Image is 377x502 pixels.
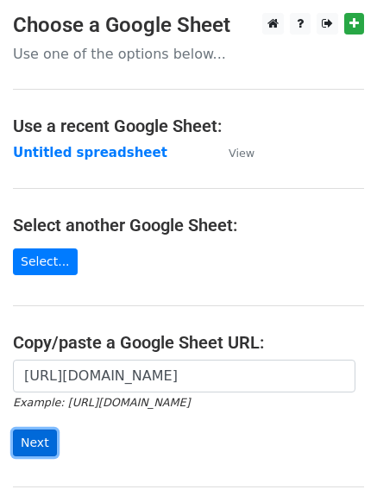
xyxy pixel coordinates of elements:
input: Paste your Google Sheet URL here [13,360,355,392]
h4: Use a recent Google Sheet: [13,116,364,136]
a: Select... [13,248,78,275]
h3: Choose a Google Sheet [13,13,364,38]
a: View [211,145,254,160]
p: Use one of the options below... [13,45,364,63]
iframe: Chat Widget [291,419,377,502]
a: Untitled spreadsheet [13,145,167,160]
small: Example: [URL][DOMAIN_NAME] [13,396,190,409]
small: View [229,147,254,160]
h4: Copy/paste a Google Sheet URL: [13,332,364,353]
input: Next [13,430,57,456]
h4: Select another Google Sheet: [13,215,364,235]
